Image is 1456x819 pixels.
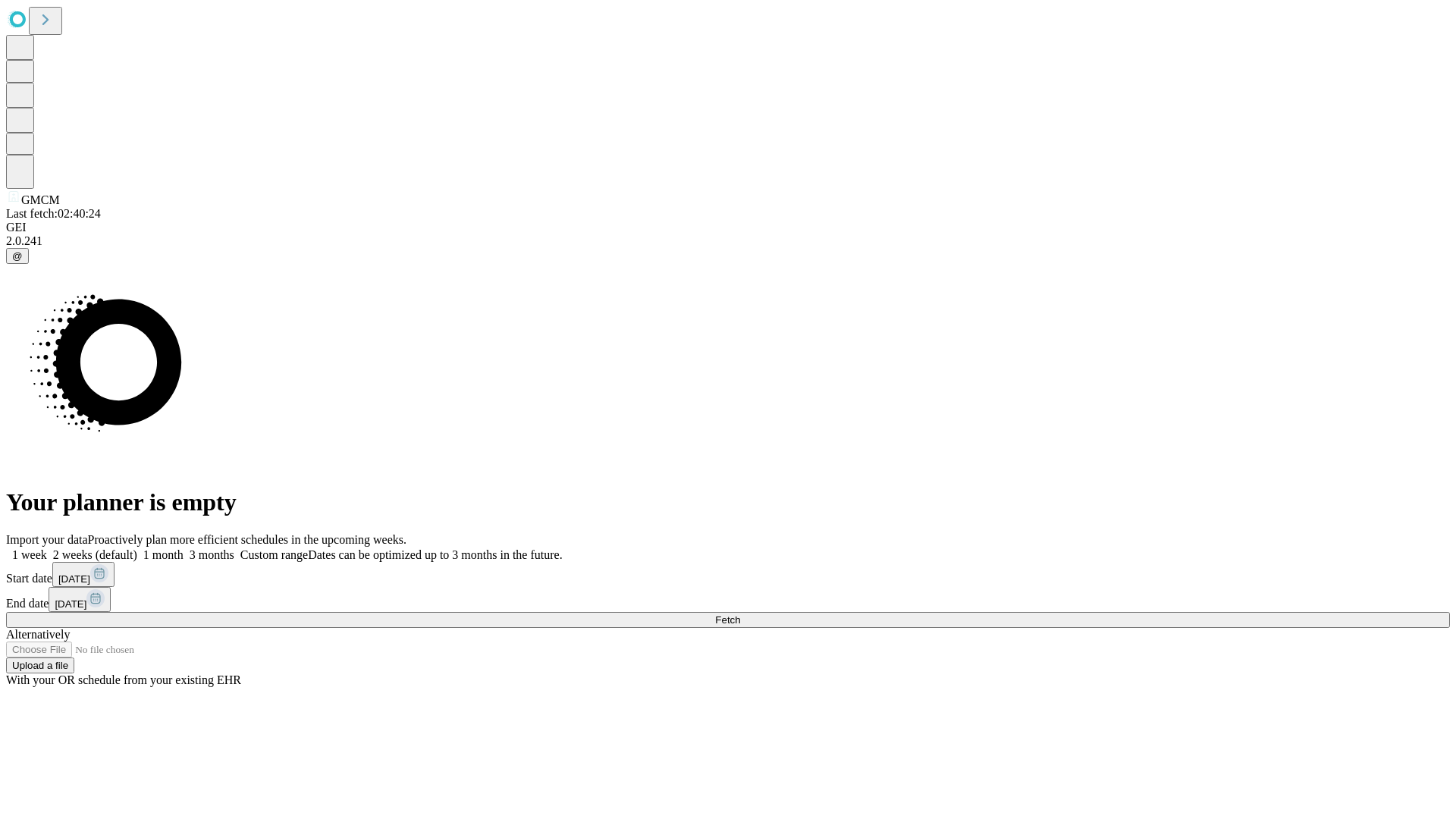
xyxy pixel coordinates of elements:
[12,250,23,262] span: @
[6,207,101,220] span: Last fetch: 02:40:24
[88,533,406,546] span: Proactively plan more efficient schedules in the upcoming weeks.
[715,614,740,626] span: Fetch
[55,598,86,610] span: [DATE]
[6,612,1450,628] button: Fetch
[53,548,137,561] span: 2 weeks (default)
[52,562,115,587] button: [DATE]
[6,628,70,641] span: Alternatively
[6,488,1450,516] h1: Your planner is empty
[308,548,562,561] span: Dates can be optimized up to 3 months in the future.
[49,587,111,612] button: [DATE]
[190,548,234,561] span: 3 months
[21,193,60,206] span: GMCM
[12,548,47,561] span: 1 week
[6,562,1450,587] div: Start date
[6,533,88,546] span: Import your data
[6,234,1450,248] div: 2.0.241
[6,587,1450,612] div: End date
[58,573,90,585] span: [DATE]
[6,248,29,264] button: @
[240,548,308,561] span: Custom range
[143,548,184,561] span: 1 month
[6,657,74,673] button: Upload a file
[6,221,1450,234] div: GEI
[6,673,241,686] span: With your OR schedule from your existing EHR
